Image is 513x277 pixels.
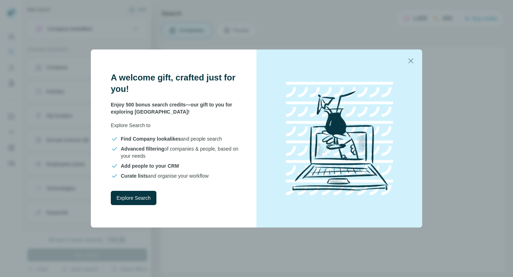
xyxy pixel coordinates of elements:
[121,173,148,179] span: Curate lists
[275,74,404,203] img: laptop
[121,146,164,152] span: Advanced filtering
[121,163,179,169] span: Add people to your CRM
[121,172,209,179] span: and organise your workflow
[111,72,239,95] h3: A welcome gift, crafted just for you!
[116,194,151,202] span: Explore Search
[121,136,181,142] span: Find Company lookalikes
[121,145,239,160] span: of companies & people, based on your needs
[121,135,222,142] span: and people search
[111,122,239,129] p: Explore Search to
[111,101,239,115] p: Enjoy 500 bonus search credits—our gift to you for exploring [GEOGRAPHIC_DATA]!
[111,191,156,205] button: Explore Search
